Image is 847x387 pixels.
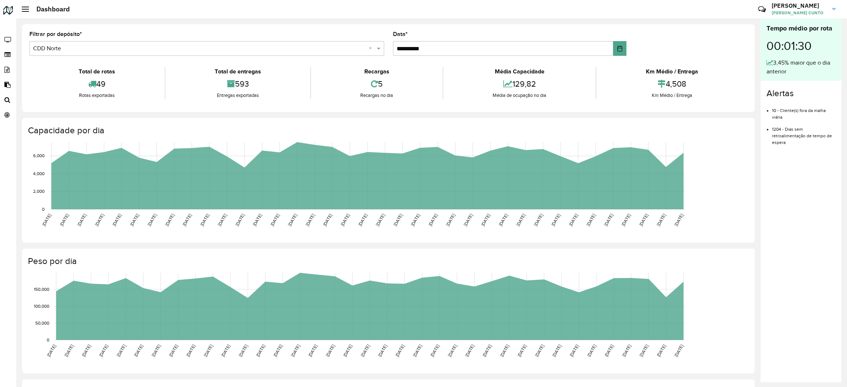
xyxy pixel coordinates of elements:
[480,213,491,227] text: [DATE]
[569,344,579,358] text: [DATE]
[41,213,52,227] text: [DATE]
[375,213,386,227] text: [DATE]
[394,344,405,358] text: [DATE]
[515,213,526,227] text: [DATE]
[342,344,353,358] text: [DATE]
[445,213,456,227] text: [DATE]
[754,1,770,17] a: Contato Rápido
[766,23,836,33] div: Tempo médio por rota
[33,153,44,158] text: 6,000
[568,213,579,227] text: [DATE]
[64,344,74,358] text: [DATE]
[673,213,684,227] text: [DATE]
[42,207,44,211] text: 0
[167,76,309,92] div: 593
[28,256,747,267] h4: Peso por dia
[35,321,49,325] text: 50,000
[116,344,126,358] text: [DATE]
[33,171,44,176] text: 4,000
[621,344,632,358] text: [DATE]
[377,344,388,358] text: [DATE]
[766,88,836,99] h4: Alertas
[360,344,370,358] text: [DATE]
[447,344,457,358] text: [DATE]
[410,213,421,227] text: [DATE]
[445,92,594,99] div: Média de ocupação no dia
[76,213,87,227] text: [DATE]
[445,76,594,92] div: 129,82
[167,67,309,76] div: Total de entregas
[164,213,175,227] text: [DATE]
[429,344,440,358] text: [DATE]
[29,30,82,39] label: Filtrar por depósito
[499,344,510,358] text: [DATE]
[313,67,441,76] div: Recargas
[199,213,210,227] text: [DATE]
[445,67,594,76] div: Média Capacidade
[28,125,747,136] h4: Capacidade por dia
[772,102,836,120] li: 10 - Cliente(s) fora da malha viária
[604,344,614,358] text: [DATE]
[47,337,49,342] text: 0
[766,58,836,76] div: 3,45% maior que o dia anterior
[129,213,140,227] text: [DATE]
[464,344,475,358] text: [DATE]
[31,76,163,92] div: 49
[428,213,438,227] text: [DATE]
[255,344,266,358] text: [DATE]
[34,287,49,292] text: 150,000
[533,213,544,227] text: [DATE]
[182,213,192,227] text: [DATE]
[656,344,666,358] text: [DATE]
[393,30,408,39] label: Data
[603,213,614,227] text: [DATE]
[772,10,827,16] span: [PERSON_NAME] CUNTO
[766,33,836,58] div: 00:01:30
[217,213,228,227] text: [DATE]
[59,213,69,227] text: [DATE]
[772,2,827,9] h3: [PERSON_NAME]
[203,344,214,358] text: [DATE]
[238,344,249,358] text: [DATE]
[772,120,836,146] li: 1204 - Dias sem retroalimentação de tempo de espera
[340,213,350,227] text: [DATE]
[307,344,318,358] text: [DATE]
[598,92,746,99] div: Km Médio / Entrega
[369,44,375,53] span: Clear all
[305,213,315,227] text: [DATE]
[673,344,684,358] text: [DATE]
[598,76,746,92] div: 4,508
[463,213,473,227] text: [DATE]
[252,213,262,227] text: [DATE]
[133,344,144,358] text: [DATE]
[482,344,492,358] text: [DATE]
[598,67,746,76] div: Km Médio / Entrega
[656,213,666,227] text: [DATE]
[287,213,298,227] text: [DATE]
[81,344,92,358] text: [DATE]
[322,213,333,227] text: [DATE]
[586,213,596,227] text: [DATE]
[517,344,527,358] text: [DATE]
[586,344,597,358] text: [DATE]
[272,344,283,358] text: [DATE]
[31,67,163,76] div: Total de rotas
[290,344,301,358] text: [DATE]
[412,344,423,358] text: [DATE]
[325,344,336,358] text: [DATE]
[46,344,57,358] text: [DATE]
[33,189,44,194] text: 2,000
[498,213,508,227] text: [DATE]
[235,213,245,227] text: [DATE]
[613,41,626,56] button: Choose Date
[392,213,403,227] text: [DATE]
[220,344,231,358] text: [DATE]
[638,213,649,227] text: [DATE]
[313,92,441,99] div: Recargas no dia
[111,213,122,227] text: [DATE]
[167,92,309,99] div: Entregas exportadas
[147,213,157,227] text: [DATE]
[357,213,368,227] text: [DATE]
[269,213,280,227] text: [DATE]
[151,344,161,358] text: [DATE]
